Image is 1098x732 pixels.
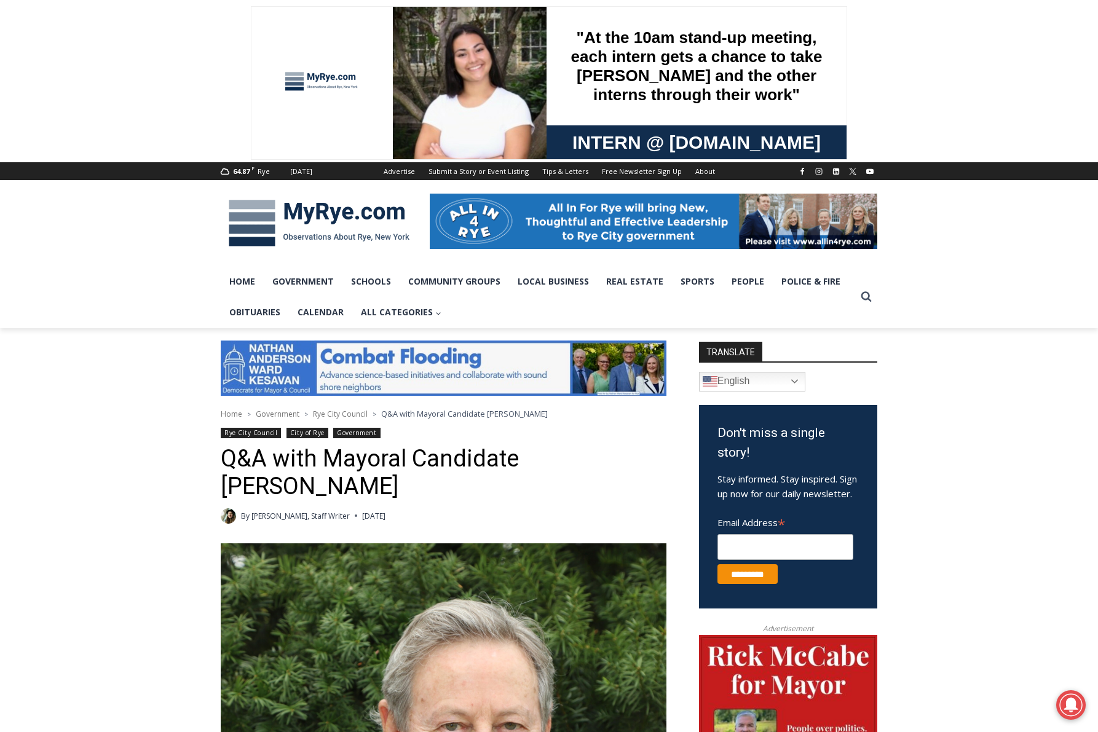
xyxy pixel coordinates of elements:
[672,266,723,297] a: Sports
[1,122,178,153] a: [PERSON_NAME] Read Sanctuary Fall Fest: [DATE]
[258,166,270,177] div: Rye
[296,119,596,153] a: Intern @ [DOMAIN_NAME]
[509,266,598,297] a: Local Business
[286,428,328,438] a: City of Rye
[221,445,666,501] h1: Q&A with Mayoral Candidate [PERSON_NAME]
[221,191,417,255] img: MyRye.com
[717,423,859,462] h3: Don't miss a single story!
[829,164,843,179] a: Linkedin
[256,409,299,419] a: Government
[221,407,666,420] nav: Breadcrumbs
[855,286,877,308] button: View Search Form
[322,122,570,150] span: Intern @ [DOMAIN_NAME]
[221,266,264,297] a: Home
[221,428,281,438] a: Rye City Council
[290,166,312,177] div: [DATE]
[400,266,509,297] a: Community Groups
[352,297,450,328] button: Child menu of All Categories
[233,167,250,176] span: 64.87
[143,104,149,116] div: 6
[221,266,855,328] nav: Primary Navigation
[251,165,255,171] span: F
[699,342,762,361] strong: TRANSLATE
[221,508,236,524] a: Author image
[795,164,810,179] a: Facebook
[241,510,250,522] span: By
[717,471,859,501] p: Stay informed. Stay inspired. Sign up now for our daily newsletter.
[264,266,342,297] a: Government
[373,410,376,419] span: >
[598,266,672,297] a: Real Estate
[723,266,773,297] a: People
[703,374,717,389] img: en
[595,162,689,180] a: Free Newsletter Sign Up
[773,266,849,297] a: Police & Fire
[699,372,805,392] a: English
[128,36,172,101] div: Birds of Prey: Falcon and hawk demos
[137,104,140,116] div: /
[377,162,422,180] a: Advertise
[221,297,289,328] a: Obituaries
[362,510,385,522] time: [DATE]
[342,266,400,297] a: Schools
[221,409,242,419] a: Home
[535,162,595,180] a: Tips & Letters
[812,164,826,179] a: Instagram
[333,428,380,438] a: Government
[751,623,826,634] span: Advertisement
[377,162,722,180] nav: Secondary Navigation
[381,408,548,419] span: Q&A with Mayoral Candidate [PERSON_NAME]
[863,164,877,179] a: YouTube
[430,194,877,249] img: All in for Rye
[10,124,157,152] h4: [PERSON_NAME] Read Sanctuary Fall Fest: [DATE]
[289,297,352,328] a: Calendar
[310,1,581,119] div: "At the 10am stand-up meeting, each intern gets a chance to take [PERSON_NAME] and the other inte...
[717,510,853,532] label: Email Address
[128,104,134,116] div: 2
[304,410,308,419] span: >
[247,410,251,419] span: >
[422,162,535,180] a: Submit a Story or Event Listing
[251,511,350,521] a: [PERSON_NAME], Staff Writer
[313,409,368,419] a: Rye City Council
[689,162,722,180] a: About
[221,508,236,524] img: (PHOTO: MyRye.com Intern and Editor Tucker Smith. Contributed.)Tucker Smith, MyRye.com
[845,164,860,179] a: X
